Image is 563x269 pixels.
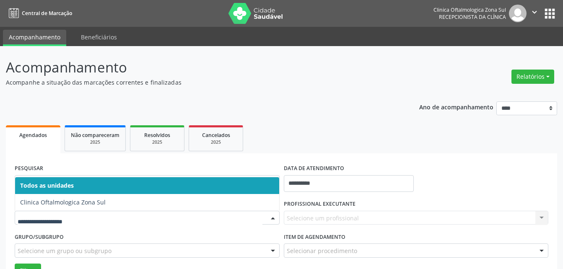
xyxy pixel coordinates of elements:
a: Central de Marcação [6,6,72,20]
div: Clinica Oftalmologica Zona Sul [433,6,506,13]
p: Acompanhamento [6,57,392,78]
div: 2025 [71,139,119,145]
label: Grupo/Subgrupo [15,230,64,243]
span: Cancelados [202,132,230,139]
button: apps [542,6,557,21]
span: Não compareceram [71,132,119,139]
a: Beneficiários [75,30,123,44]
p: Ano de acompanhamento [419,101,493,112]
label: PROFISSIONAL EXECUTANTE [284,198,355,211]
span: Resolvidos [144,132,170,139]
button:  [527,5,542,22]
button: Relatórios [511,70,554,84]
a: Acompanhamento [3,30,66,46]
label: PESQUISAR [15,162,43,175]
p: Acompanhe a situação das marcações correntes e finalizadas [6,78,392,87]
span: Clinica Oftalmologica Zona Sul [20,198,106,206]
span: Agendados [19,132,47,139]
span: Todos as unidades [20,181,74,189]
span: Recepcionista da clínica [439,13,506,21]
label: DATA DE ATENDIMENTO [284,162,344,175]
span: Selecione um grupo ou subgrupo [18,246,112,255]
span: Central de Marcação [22,10,72,17]
div: 2025 [195,139,237,145]
i:  [530,8,539,17]
img: img [509,5,527,22]
label: Item de agendamento [284,230,345,243]
div: 2025 [136,139,178,145]
span: Selecionar procedimento [287,246,357,255]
